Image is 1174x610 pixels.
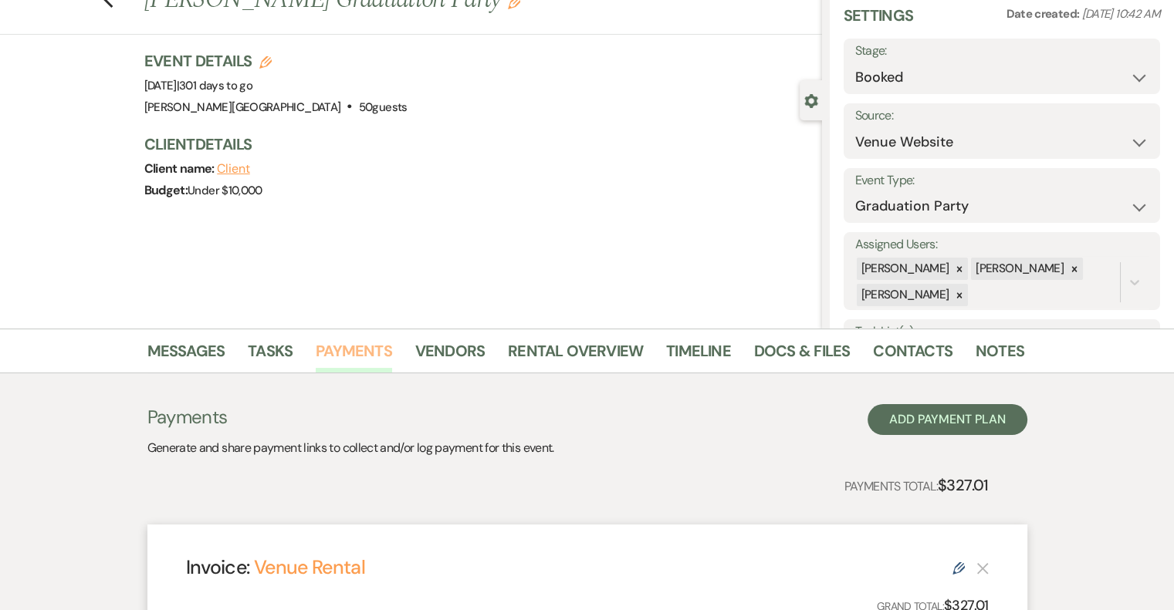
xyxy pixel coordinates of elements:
[415,339,485,372] a: Vendors
[971,258,1066,280] div: [PERSON_NAME]
[976,339,1024,372] a: Notes
[855,40,1149,62] label: Stage:
[188,183,262,198] span: Under $10,000
[359,99,408,115] span: 50 guests
[144,78,253,93] span: [DATE]
[844,473,989,497] p: Payments Total:
[248,339,293,372] a: Tasks
[144,182,188,198] span: Budget:
[217,163,250,175] button: Client
[147,404,554,430] h3: Payments
[147,438,554,458] p: Generate and share payment links to collect and/or log payment for this event.
[147,339,225,372] a: Messages
[144,133,807,155] h3: Client Details
[144,160,218,177] span: Client name:
[938,475,989,495] strong: $327.01
[855,105,1149,127] label: Source:
[857,284,952,306] div: [PERSON_NAME]
[177,78,252,93] span: |
[873,339,952,372] a: Contacts
[976,561,989,575] button: This payment plan cannot be deleted because it contains links that have been paid through Weven’s...
[804,93,818,107] button: Close lead details
[144,99,341,115] span: [PERSON_NAME][GEOGRAPHIC_DATA]
[1082,6,1160,22] span: [DATE] 10:42 AM
[855,170,1149,192] label: Event Type:
[179,78,252,93] span: 301 days to go
[666,339,731,372] a: Timeline
[508,339,643,372] a: Rental Overview
[844,5,914,39] h3: Settings
[868,404,1027,435] button: Add Payment Plan
[254,554,365,580] a: Venue Rental
[1007,6,1082,22] span: Date created:
[855,234,1149,256] label: Assigned Users:
[316,339,392,372] a: Payments
[855,321,1149,343] label: Task List(s):
[754,339,850,372] a: Docs & Files
[857,258,952,280] div: [PERSON_NAME]
[186,554,366,581] h4: Invoice:
[144,50,408,72] h3: Event Details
